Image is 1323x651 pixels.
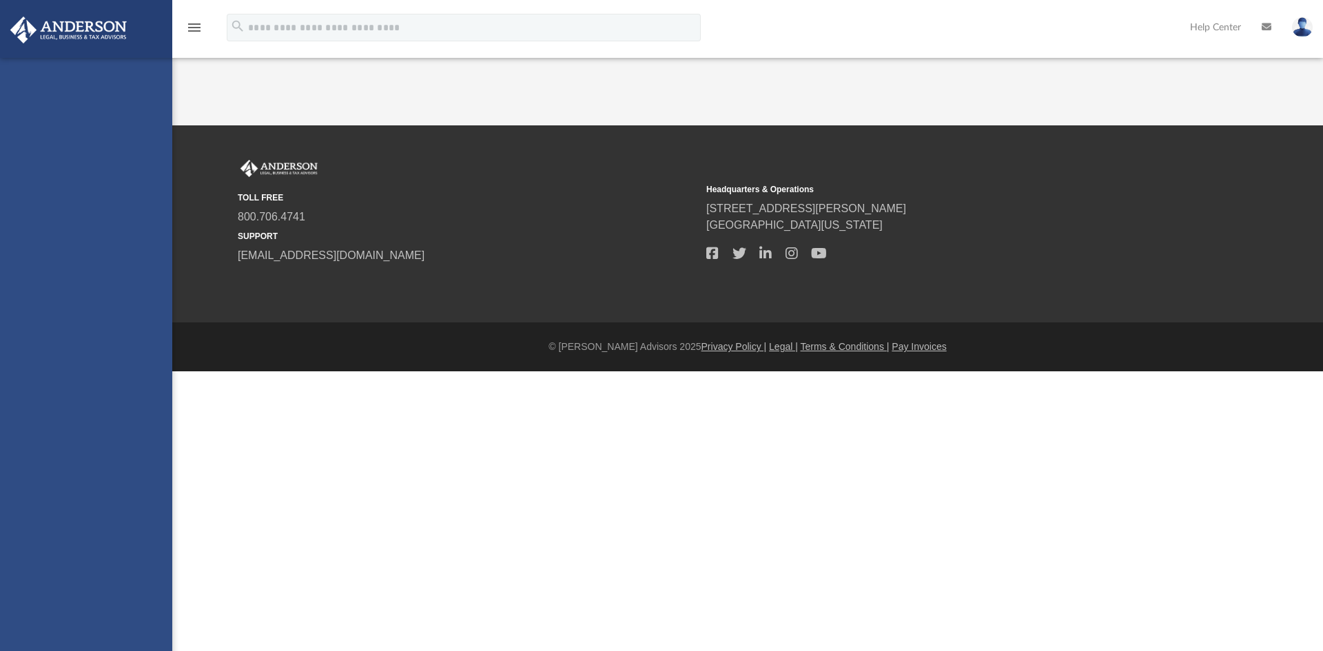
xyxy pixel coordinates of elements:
a: menu [186,26,203,36]
i: menu [186,19,203,36]
small: TOLL FREE [238,192,697,204]
a: Terms & Conditions | [801,341,890,352]
a: Pay Invoices [892,341,946,352]
img: Anderson Advisors Platinum Portal [6,17,131,43]
i: search [230,19,245,34]
small: SUPPORT [238,230,697,242]
div: © [PERSON_NAME] Advisors 2025 [172,340,1323,354]
img: Anderson Advisors Platinum Portal [238,160,320,178]
img: User Pic [1292,17,1313,37]
a: [EMAIL_ADDRESS][DOMAIN_NAME] [238,249,424,261]
a: Privacy Policy | [701,341,767,352]
a: 800.706.4741 [238,211,305,223]
a: [STREET_ADDRESS][PERSON_NAME] [706,203,906,214]
a: Legal | [769,341,798,352]
small: Headquarters & Operations [706,183,1165,196]
a: [GEOGRAPHIC_DATA][US_STATE] [706,219,883,231]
